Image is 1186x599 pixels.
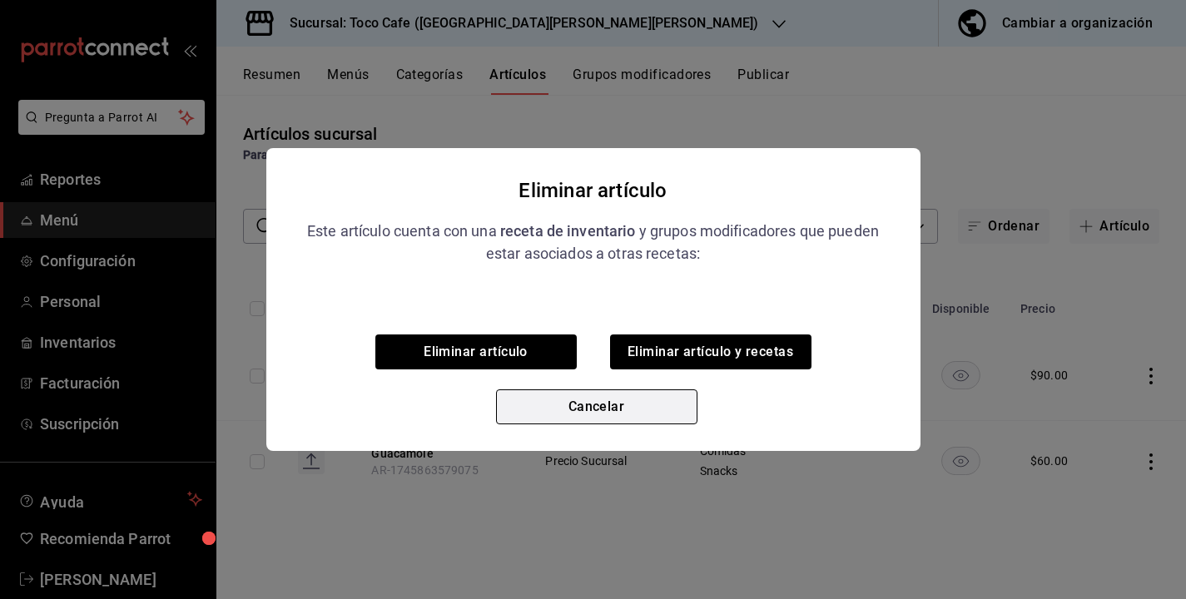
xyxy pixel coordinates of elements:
[500,222,636,240] span: receta de inventario
[306,220,881,265] div: Este artículo cuenta con una y grupos modificadores que pueden estar asociados a otras recetas:
[496,389,697,424] button: Cancelar
[266,161,921,220] h2: Eliminar artículo
[610,334,811,369] button: Eliminar artículo y recetas
[375,334,577,369] button: Eliminar artículo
